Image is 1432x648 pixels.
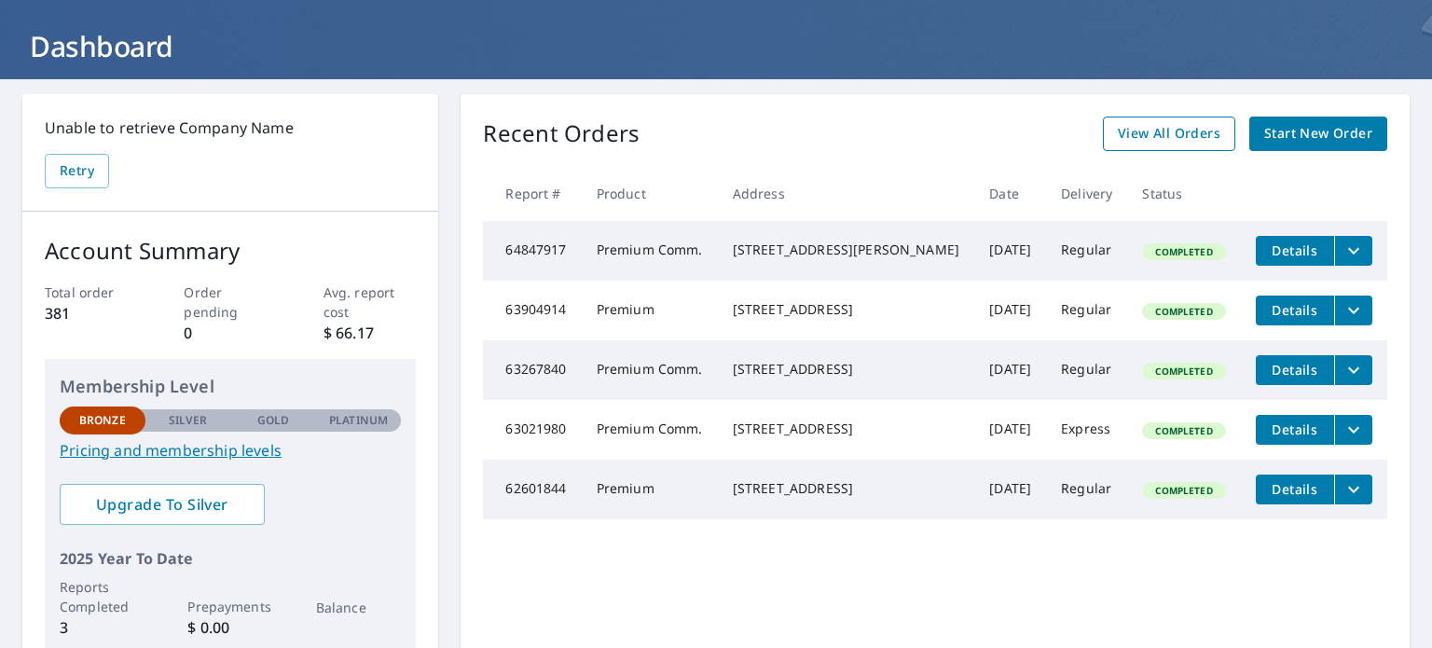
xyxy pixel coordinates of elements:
p: 0 [184,322,277,344]
td: [DATE] [974,281,1046,340]
span: View All Orders [1118,122,1220,145]
p: Unable to retrieve Company Name [45,117,416,139]
button: filesDropdownBtn-64847917 [1334,236,1372,266]
p: Recent Orders [483,117,640,151]
a: View All Orders [1103,117,1235,151]
span: Details [1267,301,1323,319]
p: $ 66.17 [324,322,417,344]
p: $ 0.00 [187,616,273,639]
div: [STREET_ADDRESS] [733,479,960,498]
span: Details [1267,480,1323,498]
h1: Dashboard [22,27,1410,65]
td: Premium [582,281,718,340]
th: Report # [483,166,581,221]
td: Regular [1046,340,1127,400]
td: 64847917 [483,221,581,281]
td: 63267840 [483,340,581,400]
span: Details [1267,421,1323,438]
p: Platinum [329,412,388,429]
th: Date [974,166,1046,221]
p: Avg. report cost [324,283,417,322]
th: Status [1127,166,1240,221]
button: filesDropdownBtn-63021980 [1334,415,1372,445]
button: detailsBtn-62601844 [1256,475,1334,504]
td: 63904914 [483,281,581,340]
span: Completed [1144,245,1223,258]
button: Retry [45,154,109,188]
td: [DATE] [974,221,1046,281]
p: Membership Level [60,374,401,399]
td: Premium Comm. [582,221,718,281]
div: [STREET_ADDRESS][PERSON_NAME] [733,241,960,259]
button: filesDropdownBtn-63904914 [1334,296,1372,325]
span: Completed [1144,365,1223,378]
td: Premium [582,460,718,519]
a: Upgrade To Silver [60,484,265,525]
div: [STREET_ADDRESS] [733,420,960,438]
span: Retry [60,159,94,183]
td: [DATE] [974,340,1046,400]
td: 63021980 [483,400,581,460]
p: Bronze [79,412,126,429]
p: Total order [45,283,138,302]
td: Premium Comm. [582,400,718,460]
p: Balance [316,598,402,617]
p: Silver [169,412,208,429]
p: Prepayments [187,597,273,616]
span: Completed [1144,305,1223,318]
button: detailsBtn-63267840 [1256,355,1334,385]
th: Delivery [1046,166,1127,221]
p: Gold [257,412,289,429]
td: Express [1046,400,1127,460]
p: Reports Completed [60,577,145,616]
td: Regular [1046,221,1127,281]
td: [DATE] [974,460,1046,519]
a: Start New Order [1249,117,1387,151]
p: 381 [45,302,138,324]
div: [STREET_ADDRESS] [733,300,960,319]
a: Pricing and membership levels [60,439,401,462]
th: Address [718,166,975,221]
td: Regular [1046,281,1127,340]
button: detailsBtn-63904914 [1256,296,1334,325]
span: Start New Order [1264,122,1372,145]
button: detailsBtn-64847917 [1256,236,1334,266]
div: [STREET_ADDRESS] [733,360,960,379]
th: Product [582,166,718,221]
span: Upgrade To Silver [75,494,250,515]
p: 2025 Year To Date [60,547,401,570]
span: Completed [1144,424,1223,437]
p: Order pending [184,283,277,322]
button: detailsBtn-63021980 [1256,415,1334,445]
span: Completed [1144,484,1223,497]
td: Premium Comm. [582,340,718,400]
button: filesDropdownBtn-63267840 [1334,355,1372,385]
p: 3 [60,616,145,639]
td: [DATE] [974,400,1046,460]
td: Regular [1046,460,1127,519]
span: Details [1267,361,1323,379]
button: filesDropdownBtn-62601844 [1334,475,1372,504]
td: 62601844 [483,460,581,519]
p: Account Summary [45,234,416,268]
span: Details [1267,241,1323,259]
